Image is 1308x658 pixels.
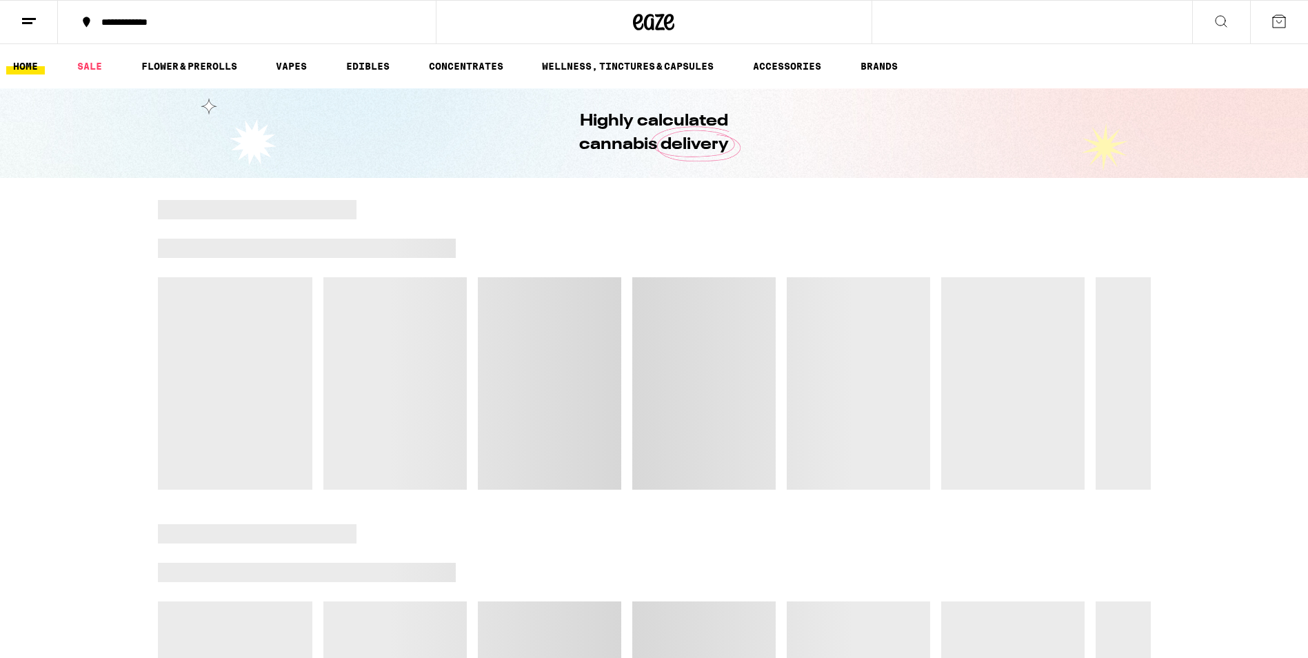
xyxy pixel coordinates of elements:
[535,58,721,74] a: WELLNESS, TINCTURES & CAPSULES
[746,58,828,74] a: ACCESSORIES
[422,58,510,74] a: CONCENTRATES
[70,58,109,74] a: SALE
[339,58,396,74] a: EDIBLES
[854,58,905,74] a: BRANDS
[134,58,244,74] a: FLOWER & PREROLLS
[541,110,768,157] h1: Highly calculated cannabis delivery
[6,58,45,74] a: HOME
[269,58,314,74] a: VAPES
